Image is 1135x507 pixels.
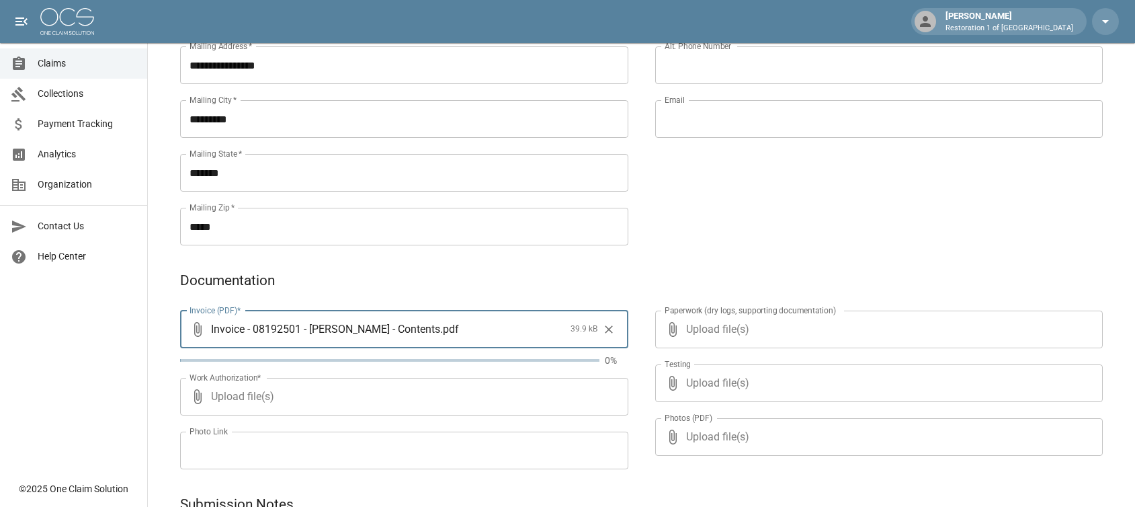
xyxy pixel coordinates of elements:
[599,319,619,340] button: Clear
[665,40,731,52] label: Alt. Phone Number
[38,147,136,161] span: Analytics
[665,305,836,316] label: Paperwork (dry logs, supporting documentation)
[665,412,712,424] label: Photos (PDF)
[686,418,1067,456] span: Upload file(s)
[211,378,592,416] span: Upload file(s)
[605,354,628,367] p: 0%
[38,219,136,233] span: Contact Us
[190,40,252,52] label: Mailing Address
[945,23,1073,34] p: Restoration 1 of [GEOGRAPHIC_DATA]
[665,94,685,106] label: Email
[571,323,597,336] span: 39.9 kB
[440,321,459,337] span: . pdf
[686,364,1067,402] span: Upload file(s)
[38,249,136,264] span: Help Center
[38,56,136,71] span: Claims
[190,202,235,213] label: Mailing Zip
[190,372,261,383] label: Work Authorization*
[40,8,94,35] img: ocs-logo-white-transparent.png
[38,117,136,131] span: Payment Tracking
[190,94,237,106] label: Mailing City
[8,8,35,35] button: open drawer
[38,178,136,192] span: Organization
[190,426,228,437] label: Photo Link
[38,87,136,101] span: Collections
[686,311,1067,348] span: Upload file(s)
[19,482,128,496] div: © 2025 One Claim Solution
[940,9,1079,34] div: [PERSON_NAME]
[211,321,440,337] span: Invoice - 08192501 - [PERSON_NAME] - Contents
[190,305,241,316] label: Invoice (PDF)*
[190,148,242,159] label: Mailing State
[665,358,691,370] label: Testing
